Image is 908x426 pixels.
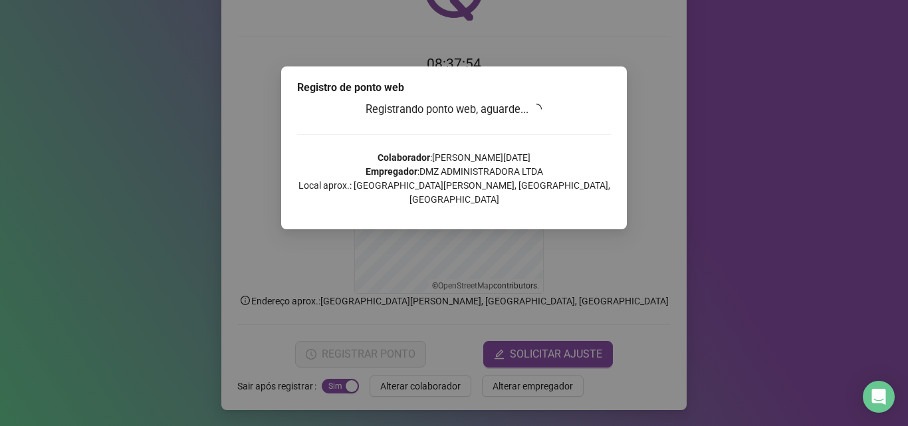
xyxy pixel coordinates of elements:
[863,381,895,413] div: Open Intercom Messenger
[297,101,611,118] h3: Registrando ponto web, aguarde...
[530,102,543,115] span: loading
[366,166,417,177] strong: Empregador
[297,151,611,207] p: : [PERSON_NAME][DATE] : DMZ ADMINISTRADORA LTDA Local aprox.: [GEOGRAPHIC_DATA][PERSON_NAME], [GE...
[378,152,430,163] strong: Colaborador
[297,80,611,96] div: Registro de ponto web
